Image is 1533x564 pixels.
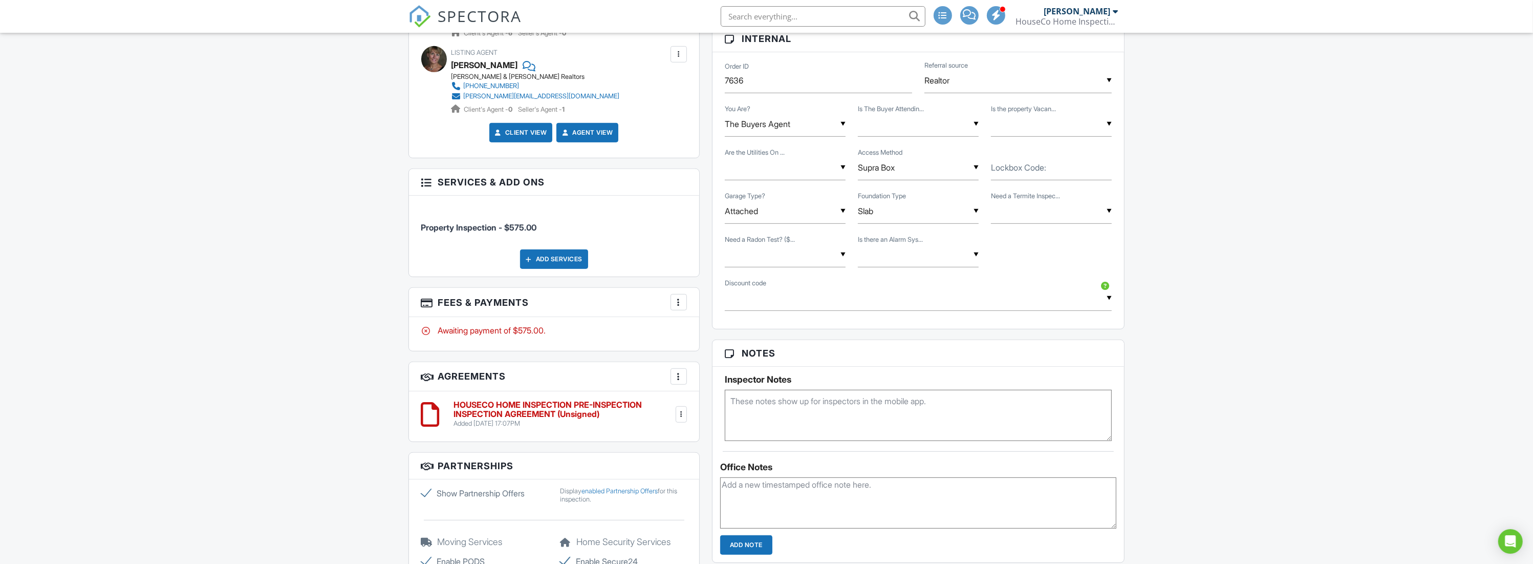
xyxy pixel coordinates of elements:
[560,487,687,504] div: Display for this inspection.
[858,235,923,244] label: Is there an Alarm System?
[725,235,795,244] label: Need a Radon Test? ($175)
[451,91,620,101] a: [PERSON_NAME][EMAIL_ADDRESS][DOMAIN_NAME]
[421,537,548,547] h5: Moving Services
[421,203,687,241] li: Service: Property Inspection
[991,105,1056,114] label: Is the property Vacant or Occupied?
[725,148,785,157] label: Are the Utilities On (water, electric, gas, etc)?
[409,362,699,391] h3: Agreements
[991,162,1046,173] label: Lockbox Code:
[464,92,620,100] div: [PERSON_NAME][EMAIL_ADDRESS][DOMAIN_NAME]
[408,5,431,28] img: The Best Home Inspection Software - Spectora
[451,49,498,56] span: Listing Agent
[421,222,537,233] span: Property Inspection - $575.00
[720,535,772,555] input: Add Note
[451,73,628,81] div: [PERSON_NAME] & [PERSON_NAME] Realtors
[858,192,906,201] label: Foundation Type
[725,279,766,288] label: Discount code
[560,128,613,138] a: Agent View
[509,106,513,113] strong: 0
[1044,6,1111,16] div: [PERSON_NAME]
[464,106,514,113] span: Client's Agent -
[725,192,765,201] label: Garage Type?
[858,105,924,114] label: Is The Buyer Attending the Inspection?
[560,537,687,547] h5: Home Security Services
[520,249,588,269] div: Add Services
[519,106,565,113] span: Seller's Agent -
[712,340,1125,367] h3: Notes
[454,401,674,428] a: HOUSECO HOME INSPECTION PRE-INSPECTION INSPECTION AGREEMENT (Unsigned) Added [DATE] 17:07PM
[464,82,520,90] div: [PHONE_NUMBER]
[409,288,699,317] h3: Fees & Payments
[1016,16,1118,27] div: HouseCo Home Inspection Services LLC
[725,374,1112,385] h5: Inspector Notes
[451,81,620,91] a: [PHONE_NUMBER]
[451,57,518,73] a: [PERSON_NAME]
[421,487,548,499] label: Show Partnership Offers
[563,106,565,113] strong: 1
[858,148,902,157] label: Access Method
[725,61,749,71] label: Order ID
[725,105,750,114] label: You Are?
[1498,529,1523,554] div: Open Intercom Messenger
[421,325,687,336] div: Awaiting payment of $575.00.
[409,169,699,196] h3: Services & Add ons
[409,453,699,479] h3: Partnerships
[721,6,925,27] input: Search everything...
[991,192,1060,201] label: Need a Termite Inspection? (Price varies by zip code)
[519,29,567,37] span: Seller's Agent -
[563,29,567,37] strong: 0
[454,420,674,428] div: Added [DATE] 17:07PM
[720,462,1117,472] div: Office Notes
[581,487,658,495] a: enabled Partnership Offers
[454,401,674,419] h6: HOUSECO HOME INSPECTION PRE-INSPECTION INSPECTION AGREEMENT (Unsigned)
[991,155,1112,180] input: Lockbox Code:
[712,26,1125,52] h3: Internal
[924,61,968,70] label: Referral source
[493,128,547,138] a: Client View
[438,5,522,27] span: SPECTORA
[408,14,522,35] a: SPECTORA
